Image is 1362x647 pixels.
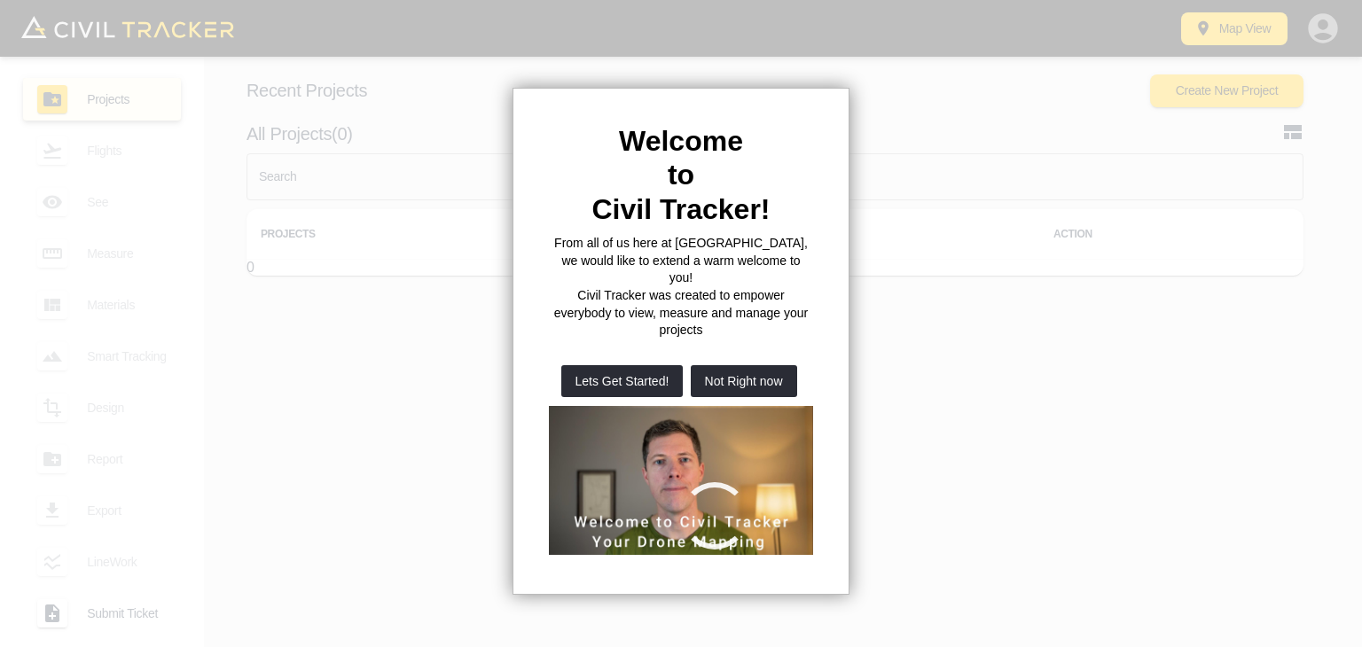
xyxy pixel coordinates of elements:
[691,365,797,397] button: Not Right now
[549,406,813,555] iframe: Welcome to Civil Tracker
[549,235,813,287] p: From all of us here at [GEOGRAPHIC_DATA], we would like to extend a warm welcome to you!
[549,192,813,226] h2: Civil Tracker!
[549,287,813,339] p: Civil Tracker was created to empower everybody to view, measure and manage your projects
[549,158,813,191] h2: to
[549,124,813,158] h2: Welcome
[561,365,684,397] button: Lets Get Started!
